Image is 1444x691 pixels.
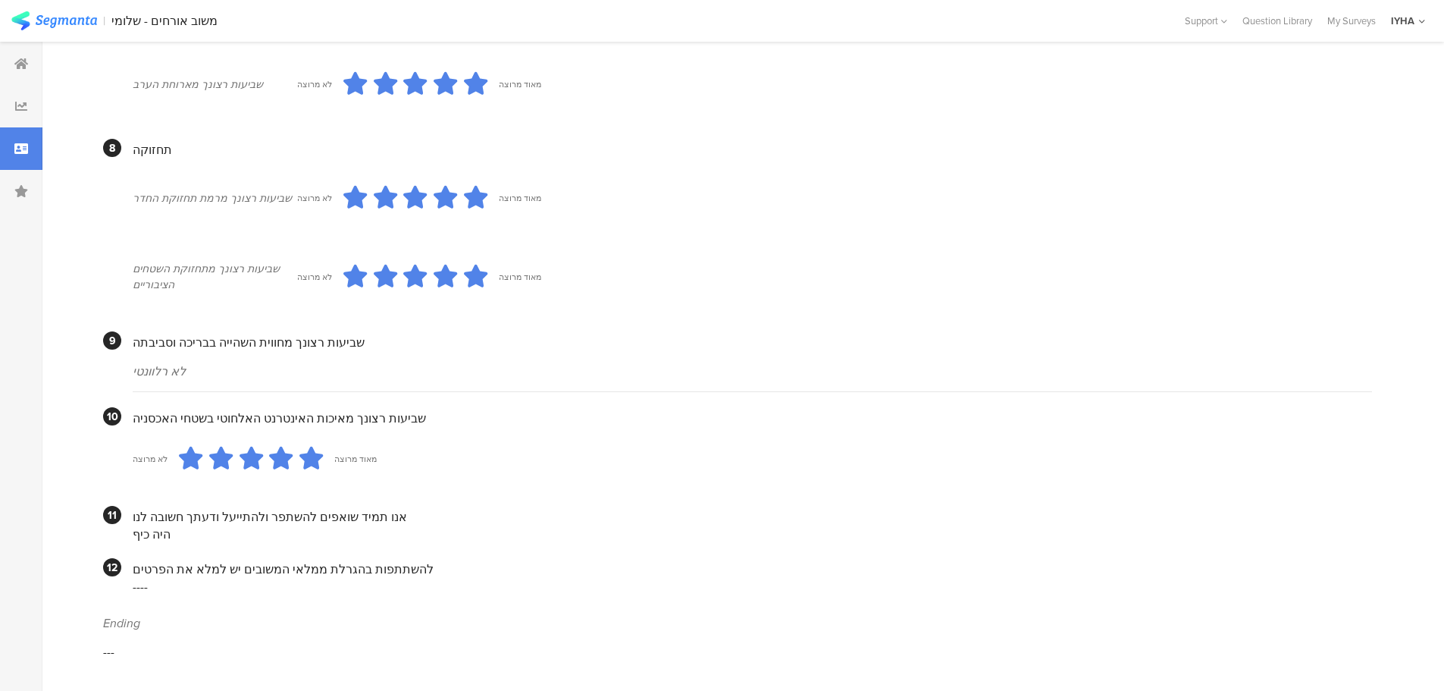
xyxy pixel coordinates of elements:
div: תחזוקה [133,141,1372,159]
div: לא מרוצה [133,453,168,465]
div: שביעות רצונך מרמת תחזוקת החדר [133,190,297,206]
div: שביעות רצונך מארוחת הערב [133,77,297,93]
div: 11 [103,506,121,524]
img: segmanta logo [11,11,97,30]
div: --- [103,643,1372,661]
div: Support [1185,9,1227,33]
div: מאוד מרוצה [499,192,541,204]
a: Question Library [1235,14,1320,28]
div: שביעות רצונך מתחזוקת השטחים הציבוריים [133,261,297,293]
div: משוב אורחים - שלומי [111,14,218,28]
div: אנו תמיד שואפים להשתפר ולהתייעל ודעתך חשובה לנו [133,508,1372,526]
div: מאוד מרוצה [334,453,377,465]
div: 10 [103,407,121,426]
div: Ending [103,614,1372,632]
div: 9 [103,331,121,350]
div: מאוד מרוצה [499,271,541,283]
div: שביעות רצונך מחווית השהייה בבריכה וסביבתה [133,334,1372,351]
div: מאוד מרוצה [499,78,541,90]
div: 8 [103,139,121,157]
div: לא מרוצה [297,271,332,283]
div: היה כיף [133,526,1372,543]
div: IYHA [1391,14,1414,28]
div: שביעות רצונך מאיכות האינטרנט האלחוטי בשטחי האכסניה [133,410,1372,427]
div: | [103,12,105,30]
div: לא מרוצה [297,192,332,204]
div: 12 [103,558,121,576]
div: לא רלוונטי [133,363,1372,380]
a: My Surveys [1320,14,1383,28]
div: להשתתפות בהגרלת ממלאי המשובים יש למלא את הפרטים [133,561,1372,578]
div: לא מרוצה [297,78,332,90]
div: ---- [133,578,1372,595]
